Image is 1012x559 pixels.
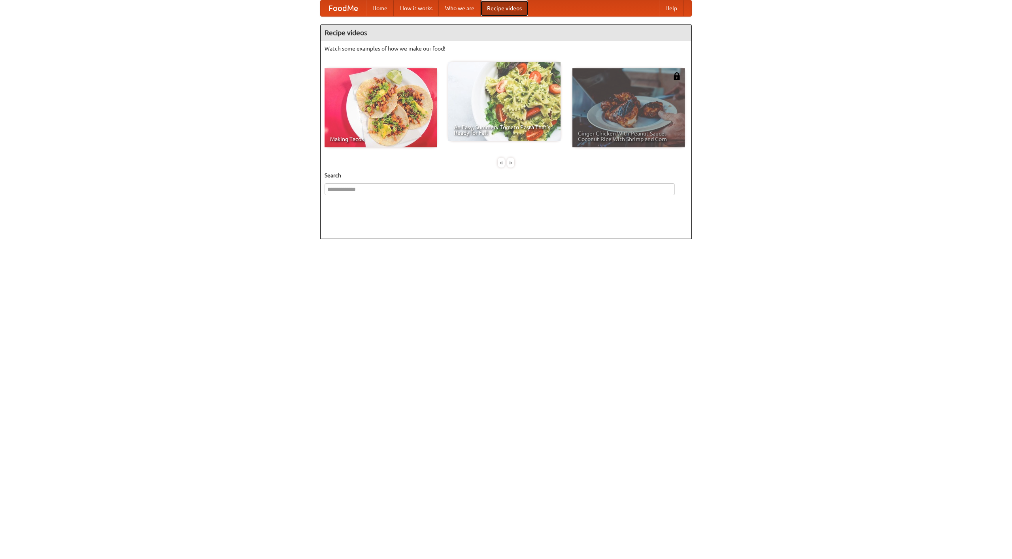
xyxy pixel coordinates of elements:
h4: Recipe videos [321,25,691,41]
div: « [498,158,505,168]
span: An Easy, Summery Tomato Pasta That's Ready for Fall [454,124,555,136]
a: Home [366,0,394,16]
a: An Easy, Summery Tomato Pasta That's Ready for Fall [448,62,561,141]
a: Recipe videos [481,0,528,16]
a: How it works [394,0,439,16]
a: Who we are [439,0,481,16]
a: Help [659,0,683,16]
img: 483408.png [673,72,681,80]
span: Making Tacos [330,136,431,142]
div: » [507,158,514,168]
a: FoodMe [321,0,366,16]
p: Watch some examples of how we make our food! [325,45,687,53]
a: Making Tacos [325,68,437,147]
h5: Search [325,171,687,179]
